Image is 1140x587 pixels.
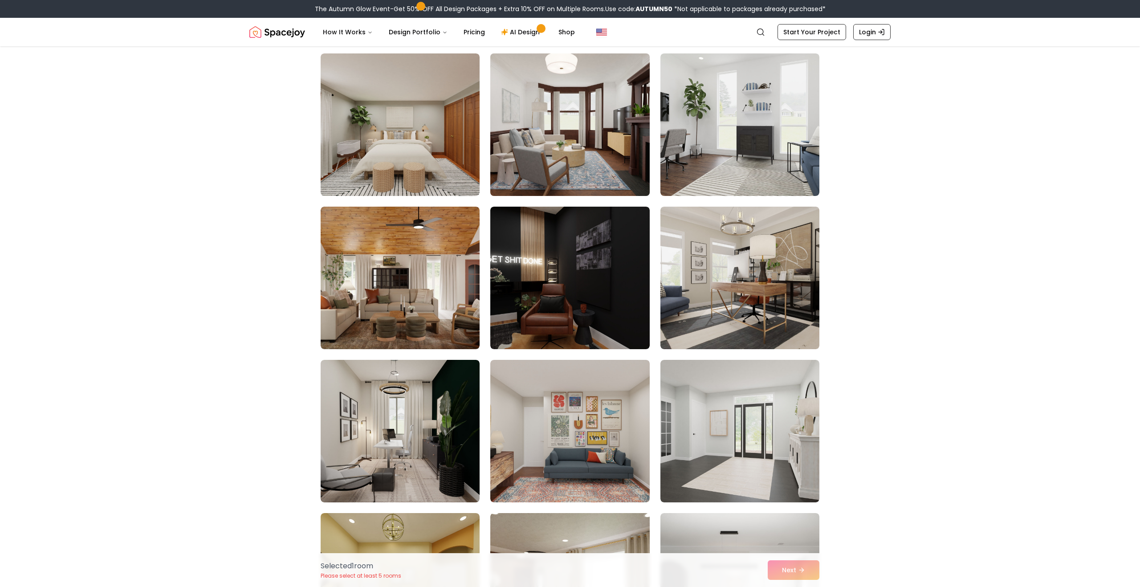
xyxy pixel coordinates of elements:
[382,23,455,41] button: Design Portfolio
[316,23,380,41] button: How It Works
[778,24,846,40] a: Start Your Project
[490,207,649,349] img: Room room-20
[596,27,607,37] img: United States
[490,360,649,502] img: Room room-23
[249,23,305,41] img: Spacejoy Logo
[605,4,672,13] span: Use code:
[321,53,480,196] img: Room room-16
[456,23,492,41] a: Pricing
[660,207,819,349] img: Room room-21
[249,23,305,41] a: Spacejoy
[321,561,401,571] p: Selected 1 room
[635,4,672,13] b: AUTUMN50
[486,50,653,200] img: Room room-17
[853,24,891,40] a: Login
[316,23,582,41] nav: Main
[494,23,550,41] a: AI Design
[660,53,819,196] img: Room room-18
[551,23,582,41] a: Shop
[672,4,826,13] span: *Not applicable to packages already purchased*
[321,207,480,349] img: Room room-19
[321,360,480,502] img: Room room-22
[321,572,401,579] p: Please select at least 5 rooms
[315,4,826,13] div: The Autumn Glow Event-Get 50% OFF All Design Packages + Extra 10% OFF on Multiple Rooms.
[249,18,891,46] nav: Global
[660,360,819,502] img: Room room-24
